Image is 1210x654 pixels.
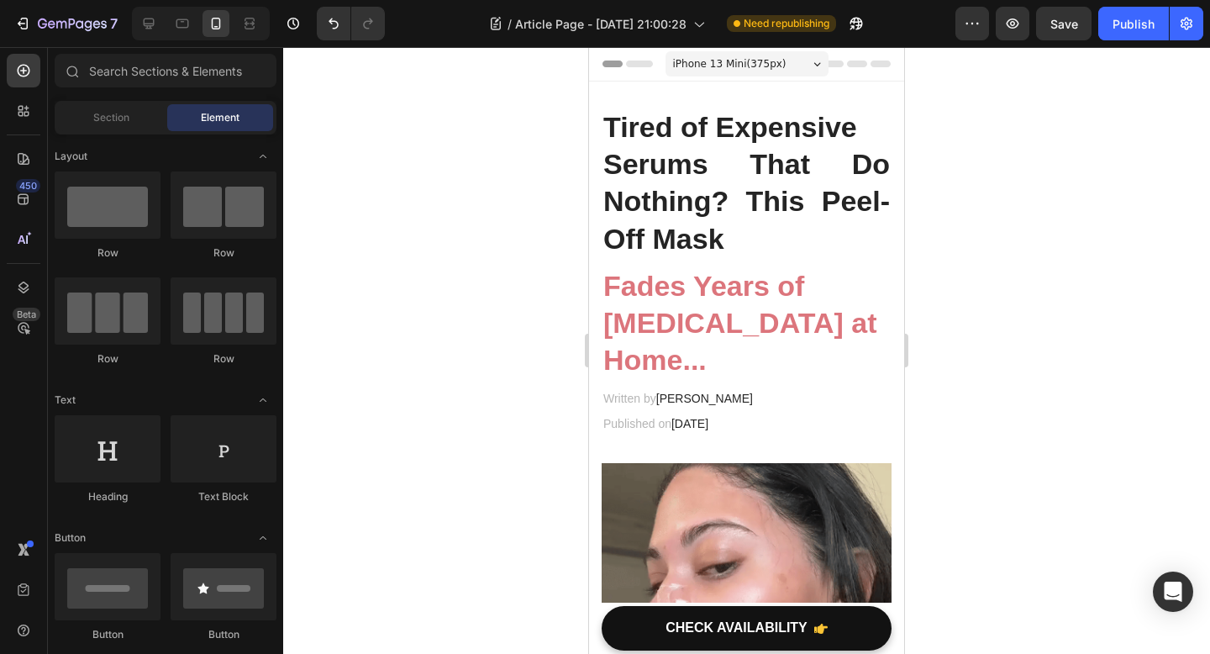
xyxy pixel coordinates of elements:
[76,572,218,590] div: CHECK AVAILABILITY
[744,16,829,31] span: Need republishing
[55,489,160,504] div: Heading
[317,7,385,40] div: Undo/Redo
[171,489,276,504] div: Text Block
[16,179,40,193] div: 450
[55,627,160,642] div: Button
[1036,7,1092,40] button: Save
[508,15,512,33] span: /
[13,559,302,604] button: CHECK AVAILABILITY
[171,627,276,642] div: Button
[171,351,276,367] div: Row
[93,110,129,125] span: Section
[1113,15,1155,33] div: Publish
[55,351,160,367] div: Row
[55,393,76,408] span: Text
[250,387,276,414] span: Toggle open
[589,47,904,654] iframe: Design area
[1098,7,1169,40] button: Publish
[201,110,239,125] span: Element
[55,149,87,164] span: Layout
[55,530,86,546] span: Button
[171,245,276,261] div: Row
[13,308,40,321] div: Beta
[250,143,276,170] span: Toggle open
[55,245,160,261] div: Row
[7,7,125,40] button: 7
[515,15,687,33] span: Article Page - [DATE] 21:00:28
[250,525,276,551] span: Toggle open
[110,13,118,34] p: 7
[1153,572,1193,612] div: Open Intercom Messenger
[55,54,276,87] input: Search Sections & Elements
[1050,17,1078,31] span: Save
